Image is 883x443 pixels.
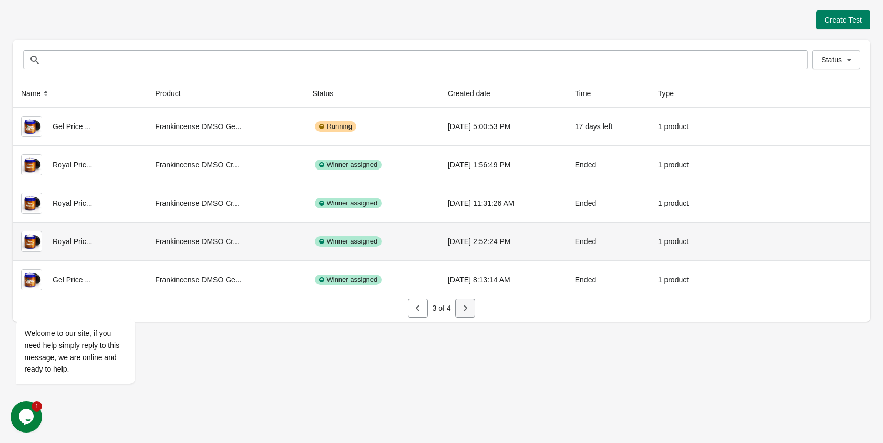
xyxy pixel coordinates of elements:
div: Frankincense DMSO Cr... [155,154,295,175]
div: 1 product [658,116,714,137]
div: [DATE] 11:31:26 AM [448,193,558,214]
div: Ended [575,231,641,252]
button: Type [654,84,689,103]
div: 1 product [658,193,714,214]
div: Winner assigned [315,275,382,285]
button: Created date [444,84,505,103]
button: Status [308,84,348,103]
button: Status [812,50,860,69]
span: 3 of 4 [432,304,450,312]
button: Name [17,84,55,103]
div: [DATE] 5:00:53 PM [448,116,558,137]
button: Time [571,84,606,103]
div: Frankincense DMSO Cr... [155,193,295,214]
span: Status [821,56,842,64]
button: Create Test [816,10,870,29]
div: Frankincense DMSO Ge... [155,116,295,137]
div: Royal Pric... [21,193,138,214]
div: Ended [575,269,641,290]
div: 1 product [658,231,714,252]
div: Ended [575,154,641,175]
div: Frankincense DMSO Cr... [155,231,295,252]
div: Running [315,121,356,132]
div: [DATE] 8:13:14 AM [448,269,558,290]
iframe: chat widget [11,225,168,396]
div: Ended [575,193,641,214]
div: [DATE] 2:52:24 PM [448,231,558,252]
div: Frankincense DMSO Ge... [155,269,295,290]
div: Winner assigned [315,198,382,208]
div: [DATE] 1:56:49 PM [448,154,558,175]
button: Product [151,84,195,103]
div: Winner assigned [315,236,382,247]
div: 17 days left [575,116,641,137]
div: Gel Price ... [21,116,138,137]
div: Royal Pric... [21,154,138,175]
div: 1 product [658,269,714,290]
span: Create Test [825,16,862,24]
div: 1 product [658,154,714,175]
div: Winner assigned [315,160,382,170]
iframe: chat widget [11,401,44,433]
